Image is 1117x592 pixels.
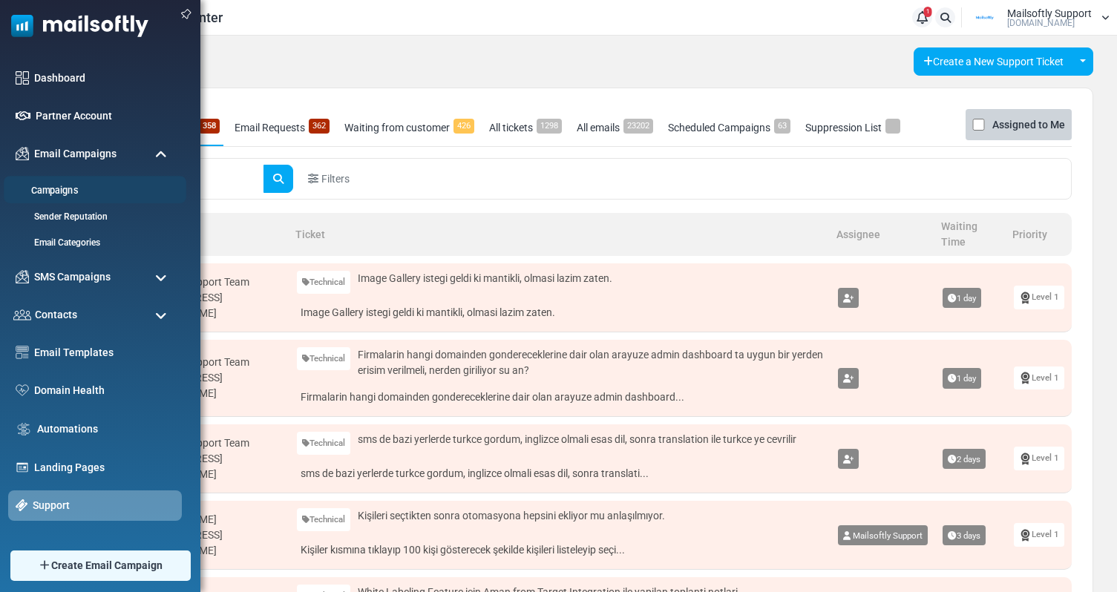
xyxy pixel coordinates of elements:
img: contacts-icon.svg [13,309,31,320]
img: dashboard-icon.svg [16,71,29,85]
a: All emails23202 [573,109,657,146]
a: Technical [297,508,350,531]
span: 1 [924,7,932,17]
span: Mailsoftly Support [853,530,923,541]
div: [EMAIL_ADDRESS][DOMAIN_NAME] [137,370,282,401]
div: [EMAIL_ADDRESS][DOMAIN_NAME] [137,290,282,321]
a: Create a New Support Ticket [914,47,1073,76]
span: 1 day [943,288,981,309]
a: Level 1 [1014,447,1064,470]
img: domain-health-icon.svg [16,384,29,396]
a: Suppression List [802,109,904,146]
span: Contacts [35,307,77,323]
a: Technical [297,432,350,455]
span: Filters [321,171,350,187]
div: [EMAIL_ADDRESS][DOMAIN_NAME] [137,451,282,482]
th: Waiting Time [935,213,1006,256]
img: campaigns-icon.png [16,147,29,160]
a: Firmalarin hangi domainden gondereceklerine dair olan arayuze admin dashboard... [297,386,824,409]
span: Create Email Campaign [51,558,163,573]
a: Technical [297,271,350,294]
span: SMS Campaigns [34,269,111,285]
span: Mailsoftly Support [1007,8,1092,19]
span: 2 days [943,449,986,470]
th: Ticket [289,213,831,256]
span: 23202 [623,119,653,134]
span: Firmalarin hangi domainden gondereceklerine dair olan arayuze admin dashboard ta uygun bir yerden... [358,347,824,378]
span: 358 [199,119,220,134]
a: Technical [297,347,350,370]
div: Mailsoftly Support Team [137,355,282,370]
a: sms de bazi yerlerde turkce gordum, inglizce olmali esas dil, sonra translati... [297,462,824,485]
a: All tickets1298 [485,109,566,146]
img: User Logo [966,7,1003,29]
a: Automations [37,421,174,437]
div: [EMAIL_ADDRESS][DOMAIN_NAME] [137,527,282,559]
label: Assigned to Me [992,116,1065,134]
img: workflow.svg [16,421,32,438]
a: Kişiler kısmına tıklayıp 100 kişi gösterecek şekilde kişileri listeleyip seçi... [297,539,824,562]
a: Domain Health [34,383,174,398]
a: User Logo Mailsoftly Support [DOMAIN_NAME] [966,7,1110,29]
span: 426 [453,119,474,134]
a: Level 1 [1014,523,1064,546]
a: Partner Account [36,108,174,124]
span: sms de bazi yerlerde turkce gordum, inglizce olmali esas dil, sonra translation ile turkce ye cev... [358,432,796,447]
a: 1 [912,7,932,27]
a: Landing Pages [34,460,174,476]
img: email-templates-icon.svg [16,346,29,359]
a: Scheduled Campaigns63 [664,109,794,146]
a: Mailsoftly Support [838,525,928,546]
a: Email Categories [8,236,178,249]
a: Campaigns [4,184,182,198]
div: Mailsoftly Support Team [137,435,282,451]
a: Support [33,498,174,513]
span: 362 [309,119,330,134]
span: 1 day [943,368,981,389]
a: Email Requests362 [231,109,333,146]
a: Email Templates [34,345,174,361]
div: [PERSON_NAME] [137,512,282,527]
span: Image Gallery istegi geldi ki mantikli, olmasi lazim zaten. [358,271,612,286]
a: Image Gallery istegi geldi ki mantikli, olmasi lazim zaten. [297,301,824,324]
a: Level 1 [1014,286,1064,309]
a: Waiting from customer426 [341,109,478,146]
a: Dashboard [34,70,174,86]
span: Email Campaigns [34,146,117,162]
span: Kişileri seçtikten sonra otomasyona hepsini ekliyor mu anlaşılmıyor. [358,508,665,524]
div: Mailsoftly Support Team [137,274,282,290]
img: support-icon-active.svg [16,499,27,511]
span: [DOMAIN_NAME] [1007,19,1075,27]
th: Priority [1006,213,1072,256]
span: 63 [774,119,790,134]
img: campaigns-icon.png [16,270,29,283]
span: 3 days [943,525,986,546]
span: 1298 [537,119,562,134]
img: landing_pages.svg [16,461,29,474]
a: Level 1 [1014,366,1064,389]
th: Assignee [831,213,935,256]
a: Sender Reputation [8,210,178,223]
